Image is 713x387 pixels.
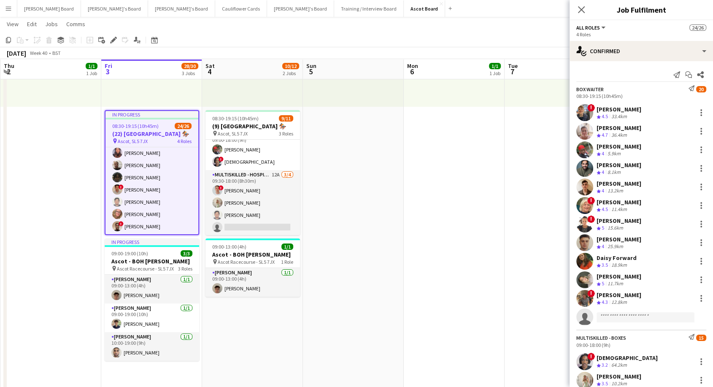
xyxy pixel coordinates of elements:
[212,244,246,250] span: 09:00-13:00 (4h)
[205,110,300,235] app-job-card: 08:30-19:15 (10h45m)9/11(9) [GEOGRAPHIC_DATA] 🏇🏼 Ascot, SL5 7JX3 Roles[PERSON_NAME] Multiskilled ...
[576,24,607,31] button: All roles
[7,20,19,28] span: View
[610,362,629,369] div: 64.2km
[696,86,706,92] span: 20
[111,250,148,257] span: 09:00-19:00 (10h)
[597,198,641,206] div: [PERSON_NAME]
[218,130,248,137] span: Ascot, SL5 7JX
[602,299,608,305] span: 4.3
[219,185,224,190] span: !
[28,50,49,56] span: Week 40
[606,280,625,287] div: 11.7km
[103,67,112,76] span: 3
[181,250,192,257] span: 3/3
[610,206,629,213] div: 11.4km
[597,373,641,380] div: [PERSON_NAME]
[105,120,198,235] app-card-role: Multiskilled - Hospitality8/809:30-18:00 (8h30m)[PERSON_NAME][PERSON_NAME][PERSON_NAME][PERSON_NA...
[306,62,316,70] span: Sun
[597,180,641,187] div: [PERSON_NAME]
[117,265,174,272] span: Ascot Racecourse - SL5 7JX
[610,113,629,120] div: 33.4km
[105,303,199,332] app-card-role: [PERSON_NAME]1/109:00-19:00 (10h)[PERSON_NAME]
[281,259,293,265] span: 1 Role
[508,62,518,70] span: Tue
[576,24,600,31] span: All roles
[181,63,198,69] span: 28/30
[148,0,215,17] button: [PERSON_NAME]'s Board
[576,86,604,92] div: BOX Waiter
[205,251,300,258] h3: Ascot - BOH [PERSON_NAME]
[205,238,300,297] app-job-card: 09:00-13:00 (4h)1/1Ascot - BOH [PERSON_NAME] Ascot Racecourse - SL5 7JX1 Role[PERSON_NAME]1/109:0...
[175,123,192,129] span: 24/26
[4,62,14,70] span: Thu
[279,115,293,122] span: 9/11
[602,113,608,119] span: 4.5
[597,354,658,362] div: [DEMOGRAPHIC_DATA]
[63,19,89,30] a: Comms
[282,63,299,69] span: 10/12
[602,280,604,287] span: 5
[407,62,418,70] span: Mon
[105,238,199,245] div: In progress
[105,257,199,265] h3: Ascot - BOH [PERSON_NAME]
[602,187,604,194] span: 4
[205,62,215,70] span: Sat
[597,161,641,169] div: [PERSON_NAME]
[205,122,300,130] h3: (9) [GEOGRAPHIC_DATA] 🏇🏼
[576,342,706,348] div: 09:00-18:00 (9h)
[576,93,706,99] div: 08:30-19:15 (10h45m)
[602,262,608,268] span: 3.5
[177,138,192,144] span: 4 Roles
[602,362,608,368] span: 3.2
[597,106,641,113] div: [PERSON_NAME]
[219,157,224,162] span: !
[42,19,61,30] a: Jobs
[119,184,124,189] span: !
[215,0,267,17] button: Cauliflower Cards
[178,265,192,272] span: 3 Roles
[597,217,641,225] div: [PERSON_NAME]
[696,335,706,341] span: 15
[406,67,418,76] span: 6
[218,259,275,265] span: Ascot Racecourse - SL5 7JX
[205,268,300,297] app-card-role: [PERSON_NAME]1/109:00-13:00 (4h)[PERSON_NAME]
[112,123,159,129] span: 08:30-19:15 (10h45m)
[602,150,604,157] span: 4
[212,115,259,122] span: 08:30-19:15 (10h45m)
[606,243,625,250] div: 25.9km
[205,170,300,235] app-card-role: Multiskilled - Hospitality12A3/409:30-18:00 (8h30m)![PERSON_NAME][PERSON_NAME][PERSON_NAME]
[489,63,501,69] span: 1/1
[105,62,112,70] span: Fri
[587,353,595,360] span: !
[105,111,198,118] div: In progress
[105,110,199,235] app-job-card: In progress08:30-19:15 (10h45m)24/26(22) [GEOGRAPHIC_DATA] 🏇🏼 Ascot, SL5 7JX4 Roles[PERSON_NAME]M...
[86,70,97,76] div: 1 Job
[606,150,622,157] div: 5.9km
[570,41,713,61] div: Confirmed
[606,225,625,232] div: 15.6km
[602,380,608,387] span: 3.5
[587,104,595,111] span: !
[602,132,608,138] span: 4.7
[597,143,641,150] div: [PERSON_NAME]
[305,67,316,76] span: 5
[602,206,608,212] span: 4.5
[119,221,124,226] span: !
[507,67,518,76] span: 7
[404,0,445,17] button: Ascot Board
[606,187,625,195] div: 13.2km
[570,4,713,15] h3: Job Fulfilment
[587,290,595,297] span: !
[610,262,629,269] div: 18.9km
[610,132,629,139] div: 36.4km
[597,273,641,280] div: [PERSON_NAME]
[587,215,595,223] span: !
[602,169,604,175] span: 4
[602,243,604,249] span: 4
[7,49,26,57] div: [DATE]
[3,19,22,30] a: View
[610,299,629,306] div: 12.8km
[105,130,198,138] h3: (22) [GEOGRAPHIC_DATA] 🏇🏼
